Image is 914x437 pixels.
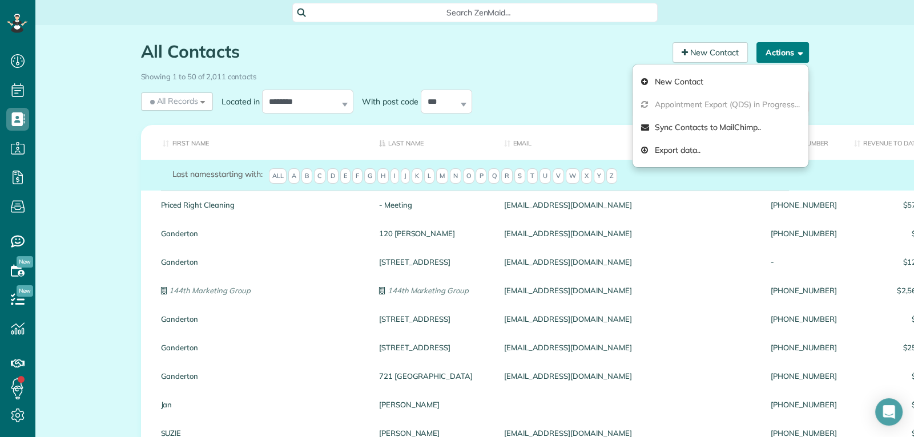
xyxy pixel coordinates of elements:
a: 144th Marketing Group [161,286,362,294]
span: J [401,168,410,184]
div: Showing 1 to 50 of 2,011 contacts [141,67,809,82]
span: All Records [148,95,199,107]
a: Ganderton [161,343,362,351]
span: E [340,168,351,184]
span: P [476,168,486,184]
div: [EMAIL_ADDRESS][DOMAIN_NAME] [496,333,762,362]
span: Q [488,168,500,184]
span: N [450,168,461,184]
span: R [501,168,513,184]
a: New Contact [633,70,808,93]
span: F [352,168,363,184]
span: T [527,168,538,184]
span: C [314,168,325,184]
div: [PHONE_NUMBER] [762,333,845,362]
a: Ganderton [161,315,362,323]
div: [PHONE_NUMBER] [762,276,845,305]
a: Ganderton [161,372,362,380]
div: [PHONE_NUMBER] [762,191,845,219]
a: SUZIE [161,429,362,437]
span: New [17,285,33,297]
span: Z [606,168,617,184]
a: - Meeting [379,201,487,209]
span: M [436,168,448,184]
div: [PHONE_NUMBER] [762,390,845,419]
th: Last Name: activate to sort column descending [371,125,496,160]
span: All [269,168,287,184]
span: New [17,256,33,268]
a: Ganderton [161,258,362,266]
h1: All Contacts [141,42,664,61]
a: Export data.. [633,139,808,161]
a: [STREET_ADDRESS] [379,258,487,266]
span: B [301,168,312,184]
div: [PHONE_NUMBER] [762,362,845,390]
div: [EMAIL_ADDRESS][DOMAIN_NAME] [496,305,762,333]
a: [PERSON_NAME] [379,429,487,437]
span: L [424,168,434,184]
span: V [553,168,564,184]
a: Ganderton [161,229,362,237]
label: starting with: [172,168,263,180]
a: 144th Marketing Group [379,286,487,294]
span: W [566,168,579,184]
span: G [364,168,376,184]
label: Located in [213,96,262,107]
a: New Contact [673,42,748,63]
span: D [327,168,339,184]
span: X [581,168,592,184]
div: - [762,248,845,276]
a: [STREET_ADDRESS] [379,315,487,323]
span: H [377,168,389,184]
em: 144th Marketing Group [169,286,250,295]
div: Open Intercom Messenger [875,398,903,426]
a: 120 [PERSON_NAME] [379,229,487,237]
div: [PHONE_NUMBER] [762,219,845,248]
em: 144th Marketing Group [388,286,469,295]
a: Jan [161,400,362,408]
span: S [514,168,525,184]
span: K [412,168,422,184]
th: Email: activate to sort column ascending [496,125,762,160]
span: O [463,168,474,184]
span: I [390,168,399,184]
span: Last names [172,169,215,179]
th: First Name: activate to sort column ascending [141,125,371,160]
div: [EMAIL_ADDRESS][DOMAIN_NAME] [496,276,762,305]
span: Y [594,168,605,184]
span: A [288,168,300,184]
div: [EMAIL_ADDRESS][DOMAIN_NAME] [496,191,762,219]
a: [STREET_ADDRESS] [379,343,487,351]
div: [EMAIL_ADDRESS][DOMAIN_NAME] [496,219,762,248]
a: 721 [GEOGRAPHIC_DATA] [379,372,487,380]
span: U [539,168,551,184]
button: Actions [756,42,809,63]
label: With post code [353,96,421,107]
div: [EMAIL_ADDRESS][DOMAIN_NAME] [496,362,762,390]
a: Priced Right Cleaning [161,201,362,209]
a: [PERSON_NAME] [379,400,487,408]
a: Sync Contacts to MailChimp.. [633,116,808,139]
div: [EMAIL_ADDRESS][DOMAIN_NAME] [496,248,762,276]
div: [PHONE_NUMBER] [762,305,845,333]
